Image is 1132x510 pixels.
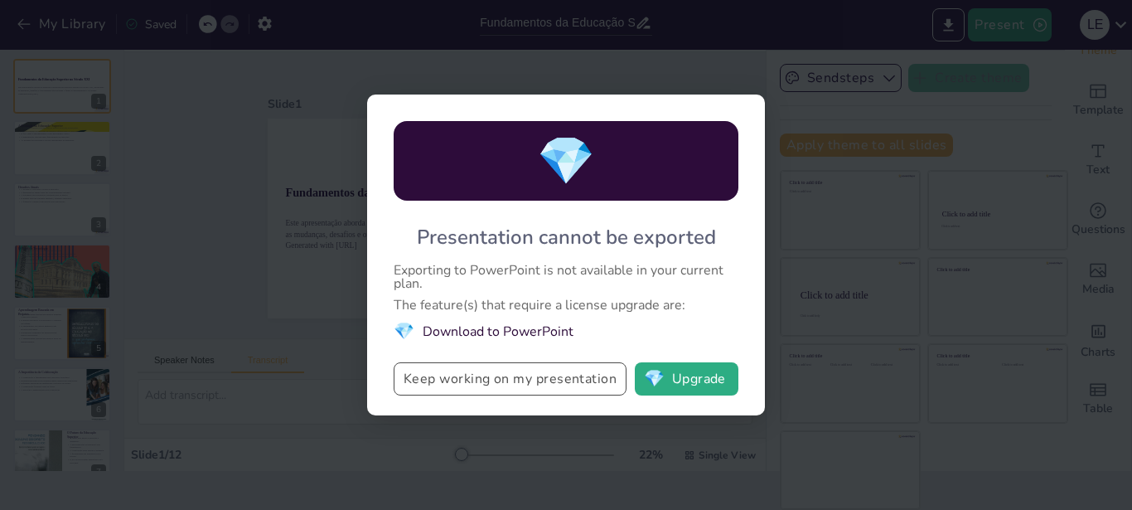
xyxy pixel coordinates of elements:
span: diamond [394,320,414,342]
span: diamond [644,371,665,387]
div: Presentation cannot be exported [417,224,716,250]
div: The feature(s) that require a license upgrade are: [394,299,738,312]
div: Exporting to PowerPoint is not available in your current plan. [394,264,738,290]
span: diamond [537,129,595,193]
li: Download to PowerPoint [394,320,738,342]
button: diamondUpgrade [635,362,738,396]
button: Keep working on my presentation [394,362,626,396]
